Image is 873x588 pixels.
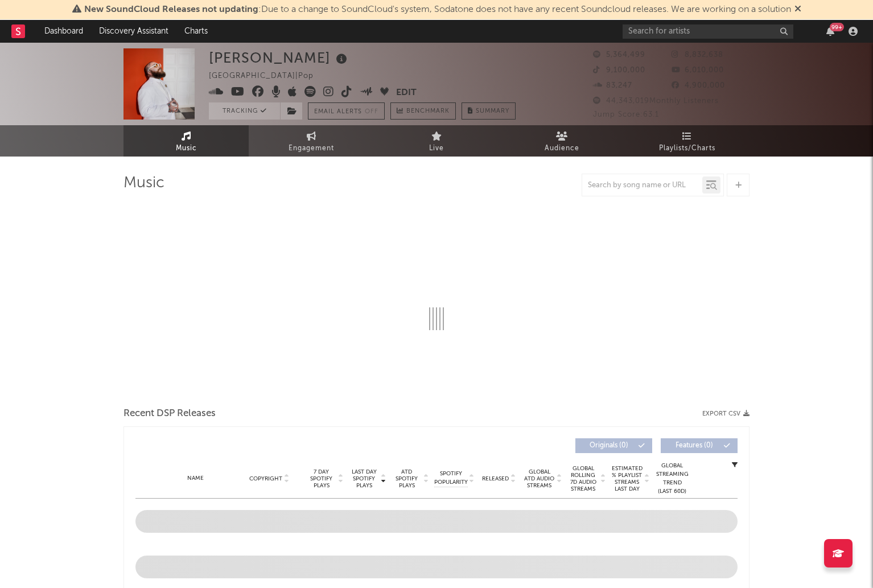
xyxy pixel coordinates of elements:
[209,48,350,67] div: [PERSON_NAME]
[593,51,645,59] span: 5,364,499
[672,82,725,89] span: 4,900,000
[794,5,801,14] span: Dismiss
[374,125,499,157] a: Live
[702,410,750,417] button: Export CSV
[623,24,793,39] input: Search for artists
[655,462,689,496] div: Global Streaming Trend (Last 60D)
[209,69,327,83] div: [GEOGRAPHIC_DATA] | Pop
[482,475,509,482] span: Released
[567,465,599,492] span: Global Rolling 7D Audio Streams
[624,125,750,157] a: Playlists/Charts
[36,20,91,43] a: Dashboard
[84,5,791,14] span: : Due to a change to SoundCloud's system, Sodatone does not have any recent Soundcloud releases. ...
[672,51,723,59] span: 8,832,638
[158,474,233,483] div: Name
[499,125,624,157] a: Audience
[476,108,509,114] span: Summary
[392,468,422,489] span: ATD Spotify Plays
[249,125,374,157] a: Engagement
[593,67,645,74] span: 9,100,000
[524,468,555,489] span: Global ATD Audio Streams
[349,468,379,489] span: Last Day Spotify Plays
[209,102,280,120] button: Tracking
[406,105,450,118] span: Benchmark
[176,20,216,43] a: Charts
[593,82,632,89] span: 83,247
[826,27,834,36] button: 99+
[575,438,652,453] button: Originals(0)
[123,125,249,157] a: Music
[84,5,258,14] span: New SoundCloud Releases not updating
[91,20,176,43] a: Discovery Assistant
[429,142,444,155] span: Live
[545,142,579,155] span: Audience
[830,23,844,31] div: 99 +
[396,86,417,100] button: Edit
[611,465,643,492] span: Estimated % Playlist Streams Last Day
[583,442,635,449] span: Originals ( 0 )
[661,438,738,453] button: Features(0)
[672,67,724,74] span: 6,010,000
[308,102,385,120] button: Email AlertsOff
[306,468,336,489] span: 7 Day Spotify Plays
[582,181,702,190] input: Search by song name or URL
[434,470,468,487] span: Spotify Popularity
[593,97,719,105] span: 44,343,019 Monthly Listeners
[123,407,216,421] span: Recent DSP Releases
[668,442,720,449] span: Features ( 0 )
[659,142,715,155] span: Playlists/Charts
[176,142,197,155] span: Music
[289,142,334,155] span: Engagement
[593,111,659,118] span: Jump Score: 63.1
[462,102,516,120] button: Summary
[365,109,378,115] em: Off
[390,102,456,120] a: Benchmark
[249,475,282,482] span: Copyright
